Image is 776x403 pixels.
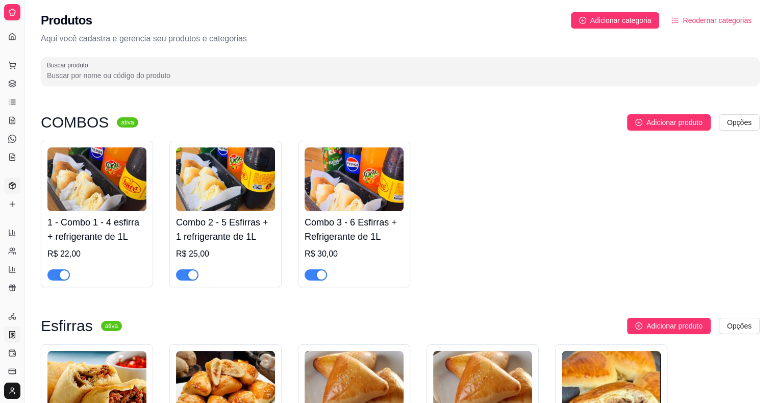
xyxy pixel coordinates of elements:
[627,114,711,131] button: Adicionar produto
[719,318,760,334] button: Opções
[671,17,679,24] span: ordered-list
[41,12,92,29] h2: Produtos
[41,320,93,332] h3: Esfirras
[305,147,404,211] img: product-image
[719,114,760,131] button: Opções
[47,215,146,244] h4: 1 - Combo 1 - 4 esfirra + refrigerante de 1L
[663,12,760,29] button: Reodernar categorias
[47,70,754,81] input: Buscar produto
[305,248,404,260] div: R$ 30,00
[627,318,711,334] button: Adicionar produto
[101,321,122,331] sup: ativa
[646,320,703,332] span: Adicionar produto
[117,117,138,128] sup: ativa
[47,147,146,211] img: product-image
[305,215,404,244] h4: Combo 3 - 6 Esfirras + Refrigerante de 1L
[571,12,660,29] button: Adicionar categoria
[176,215,275,244] h4: Combo 2 - 5 Esfirras + 1 refrigerante de 1L
[176,248,275,260] div: R$ 25,00
[41,33,760,45] p: Aqui você cadastra e gerencia seu produtos e categorias
[590,15,652,26] span: Adicionar categoria
[727,320,752,332] span: Opções
[646,117,703,128] span: Adicionar produto
[176,147,275,211] img: product-image
[683,15,752,26] span: Reodernar categorias
[41,116,109,129] h3: COMBOS
[635,322,642,330] span: plus-circle
[727,117,752,128] span: Opções
[47,61,92,69] label: Buscar produto
[635,119,642,126] span: plus-circle
[579,17,586,24] span: plus-circle
[47,248,146,260] div: R$ 22,00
